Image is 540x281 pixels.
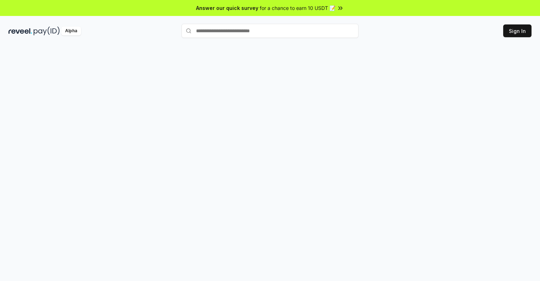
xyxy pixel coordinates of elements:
[260,4,335,12] span: for a chance to earn 10 USDT 📝
[61,27,81,35] div: Alpha
[196,4,258,12] span: Answer our quick survey
[503,24,532,37] button: Sign In
[34,27,60,35] img: pay_id
[8,27,32,35] img: reveel_dark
